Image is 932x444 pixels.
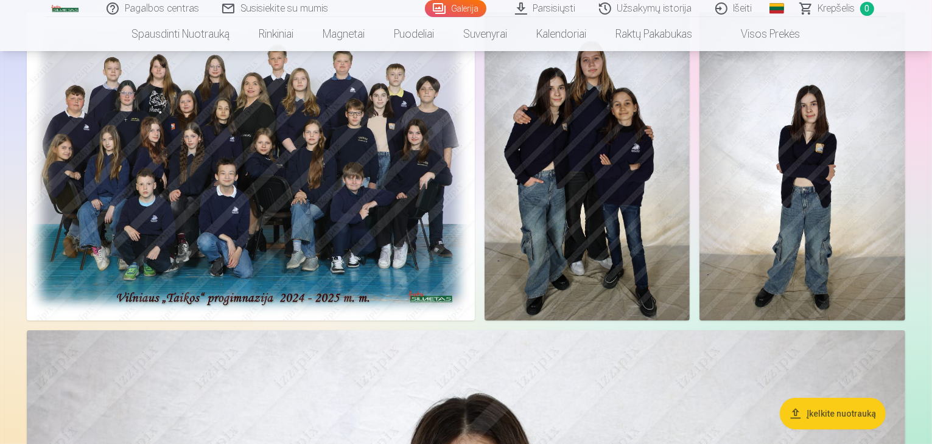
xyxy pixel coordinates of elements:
font: Spausdinti nuotrauką [132,27,230,40]
font: Suvenyrai [464,27,508,40]
font: Parsisiųsti [533,2,576,14]
font: Raktų pakabukas [616,27,693,40]
img: /v3 [51,5,79,12]
a: Magnetai [309,17,380,51]
a: Visos prekės [707,17,815,51]
font: Išeiti [734,2,752,14]
a: Raktų pakabukas [601,17,707,51]
button: Įkelkite nuotrauką [780,398,886,429]
a: Rinkiniai [245,17,309,51]
font: Kalendoriai [537,27,587,40]
font: Rinkiniai [259,27,294,40]
font: Magnetai [323,27,365,40]
font: Puodeliai [394,27,435,40]
a: Kalendoriai [522,17,601,51]
font: Pagalbos centras [125,2,199,14]
font: Užsakymų istorija [617,2,692,14]
font: Visos prekės [741,27,801,40]
font: Galerija [452,4,479,13]
a: Suvenyrai [449,17,522,51]
a: Puodeliai [380,17,449,51]
font: Įkelkite nuotrauką [807,409,876,418]
font: Krepšelis [818,2,855,14]
a: Spausdinti nuotrauką [117,17,245,51]
font: Susisiekite su mumis [240,2,328,14]
font: 0 [864,4,869,13]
